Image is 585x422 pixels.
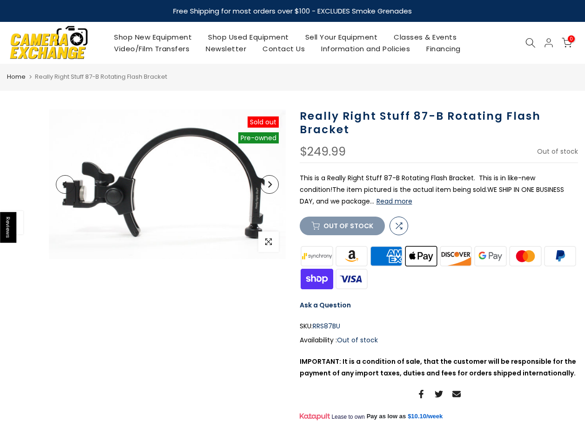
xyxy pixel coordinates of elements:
[334,245,369,267] img: amazon payments
[386,31,465,43] a: Classes & Events
[300,267,335,290] img: shopify pay
[337,335,378,345] span: Out of stock
[537,147,578,156] span: Out of stock
[106,31,200,43] a: Shop New Equipment
[49,109,286,259] img: Really Right Stuff 87-B Rotating Flash Bracket Grips, Brackets and Winders Really Right Stuff RRS...
[334,267,369,290] img: visa
[198,43,255,54] a: Newsletter
[508,245,543,267] img: master
[173,6,412,16] strong: Free Shipping for most orders over $100 - EXCLUDES Smoke Grenades
[300,300,351,310] a: Ask a Question
[260,175,279,194] button: Next
[313,320,340,332] span: RRS87BU
[300,172,578,208] p: This is a Really Right Stuff 87-B Rotating Flash Bracket. This is in like-new condition!The item ...
[106,43,198,54] a: Video/Film Transfers
[300,334,578,346] div: Availability :
[369,245,404,267] img: american express
[300,245,335,267] img: synchrony
[255,43,313,54] a: Contact Us
[452,388,461,400] a: Share on Email
[543,245,578,267] img: paypal
[300,146,346,158] div: $249.99
[438,245,473,267] img: discover
[331,413,364,421] span: Lease to own
[408,412,443,421] a: $10.10/week
[297,31,386,43] a: Sell Your Equipment
[568,35,575,42] span: 0
[377,197,412,205] button: Read more
[300,320,578,332] div: SKU:
[313,43,418,54] a: Information and Policies
[403,245,438,267] img: apple pay
[562,38,572,48] a: 0
[435,388,443,400] a: Share on Twitter
[200,31,297,43] a: Shop Used Equipment
[56,175,74,194] button: Previous
[300,357,576,378] strong: IMPORTANT: It is a condition of sale, that the customer will be responsible for the payment of an...
[473,245,508,267] img: google pay
[300,109,578,136] h1: Really Right Stuff 87-B Rotating Flash Bracket
[417,388,425,400] a: Share on Facebook
[35,72,167,81] span: Really Right Stuff 87-B Rotating Flash Bracket
[367,412,406,421] span: Pay as low as
[7,72,26,82] a: Home
[418,43,469,54] a: Financing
